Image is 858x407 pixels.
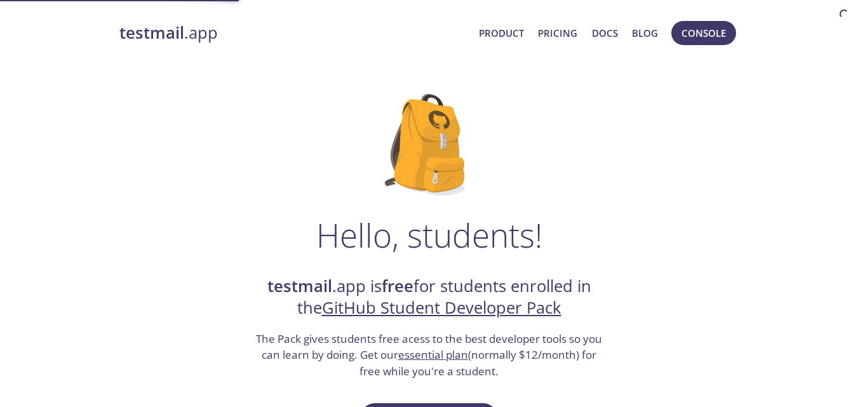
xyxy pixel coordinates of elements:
[592,25,618,41] a: Docs
[385,94,473,196] img: github-student-backpack.png
[322,297,561,319] a: GitHub Student Developer Pack
[119,22,469,44] a: testmail.app
[119,22,184,44] strong: testmail
[632,25,658,41] a: Blog
[681,25,726,41] span: Console
[316,216,542,254] h1: Hello, students!
[671,21,736,45] button: Console
[479,25,524,41] a: Product
[398,347,468,362] a: essential plan
[382,275,413,297] strong: free
[255,331,604,380] h3: The Pack gives students free acess to the best developer tools so you can learn by doing. Get our...
[538,25,577,41] a: Pricing
[255,276,604,319] h2: .app is for students enrolled in the
[267,275,332,297] strong: testmail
